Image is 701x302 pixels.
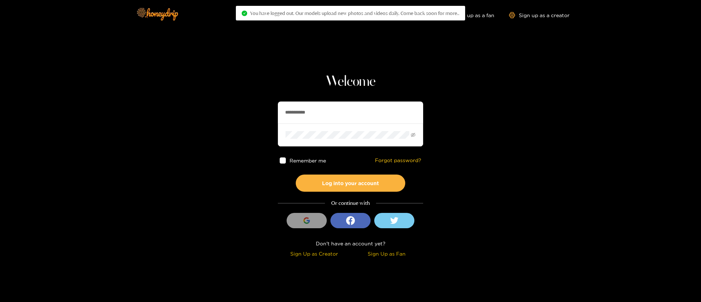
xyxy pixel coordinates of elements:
h1: Welcome [278,73,423,91]
span: You have logged out. Our models upload new photos and videos daily. Come back soon for more.. [250,10,459,16]
div: Sign Up as Creator [280,249,349,258]
span: eye-invisible [411,133,415,137]
div: Don't have an account yet? [278,239,423,248]
div: Sign Up as Fan [352,249,421,258]
a: Sign up as a creator [509,12,570,18]
button: Log into your account [296,175,405,192]
div: Or continue with [278,199,423,207]
a: Forgot password? [375,157,421,164]
a: Sign up as a fan [444,12,494,18]
span: Remember me [290,158,326,163]
span: check-circle [242,11,247,16]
